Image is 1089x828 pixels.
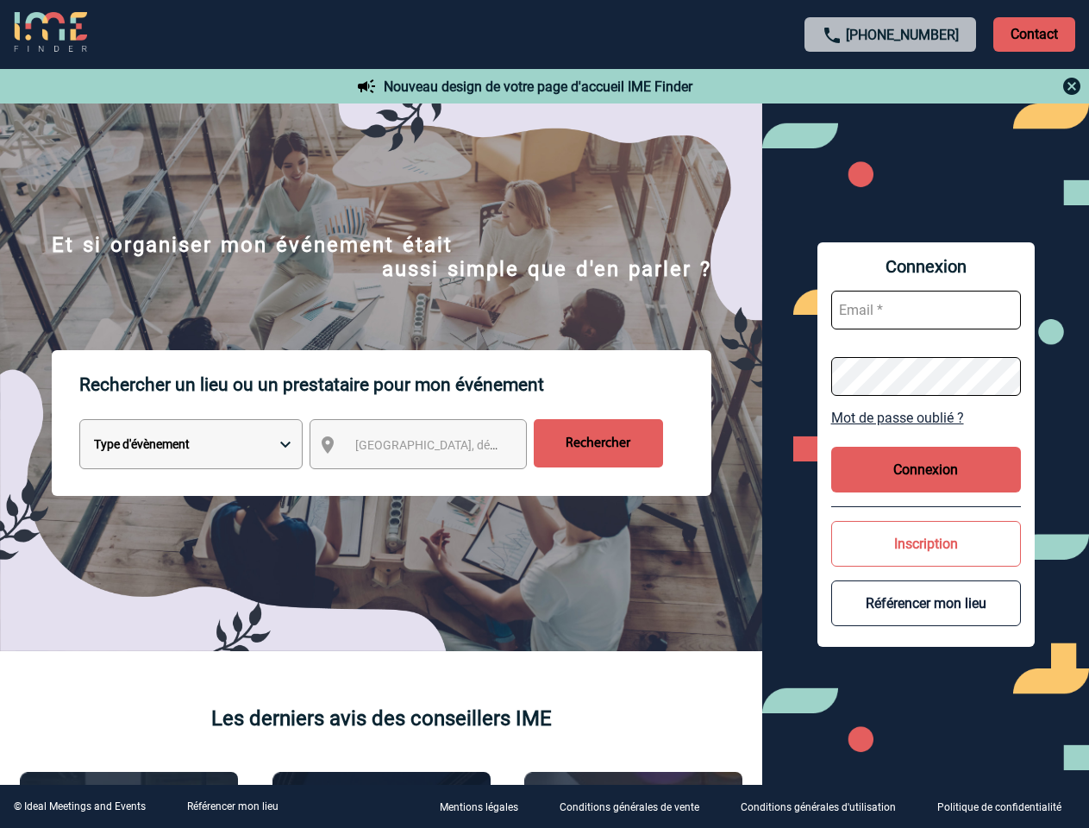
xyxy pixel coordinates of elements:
[79,350,711,419] p: Rechercher un lieu ou un prestataire pour mon événement
[426,799,546,815] a: Mentions légales
[831,410,1021,426] a: Mot de passe oublié ?
[831,580,1021,626] button: Référencer mon lieu
[14,800,146,812] div: © Ideal Meetings and Events
[831,447,1021,492] button: Connexion
[831,256,1021,277] span: Connexion
[187,800,279,812] a: Référencer mon lieu
[560,802,699,814] p: Conditions générales de vente
[831,521,1021,567] button: Inscription
[993,17,1075,52] p: Contact
[741,802,896,814] p: Conditions générales d'utilisation
[846,27,959,43] a: [PHONE_NUMBER]
[822,25,842,46] img: call-24-px.png
[831,291,1021,329] input: Email *
[440,802,518,814] p: Mentions légales
[546,799,727,815] a: Conditions générales de vente
[727,799,923,815] a: Conditions générales d'utilisation
[355,438,595,452] span: [GEOGRAPHIC_DATA], département, région...
[937,802,1061,814] p: Politique de confidentialité
[923,799,1089,815] a: Politique de confidentialité
[534,419,663,467] input: Rechercher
